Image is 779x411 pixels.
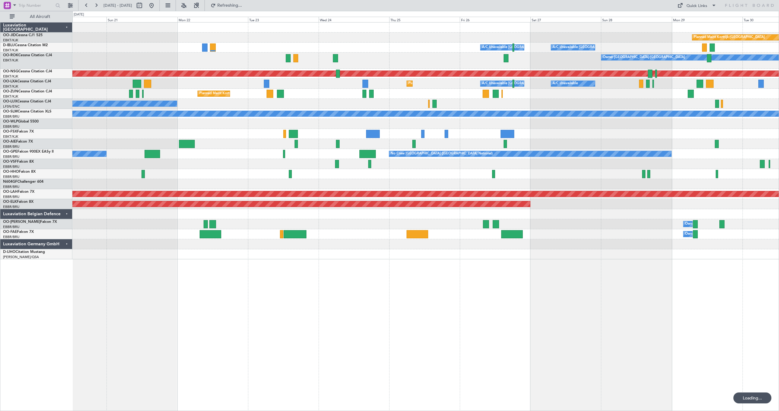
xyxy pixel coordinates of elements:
span: OO-FAE [3,230,17,234]
div: Planned Maint Kortrijk-[GEOGRAPHIC_DATA] [694,33,765,42]
a: EBKT/KJK [3,84,18,89]
a: OO-HHOFalcon 8X [3,170,36,174]
div: A/C Unavailable [GEOGRAPHIC_DATA] ([GEOGRAPHIC_DATA] National) [482,43,595,52]
span: [DATE] - [DATE] [103,3,132,8]
a: EBBR/BRU [3,124,19,129]
span: OO-WLP [3,120,18,123]
a: EBBR/BRU [3,174,19,179]
a: OO-FSXFalcon 7X [3,130,34,133]
span: Refreshing... [217,3,243,8]
div: Owner Melsbroek Air Base [685,230,726,239]
a: EBKT/KJK [3,58,18,63]
div: Quick Links [686,3,707,9]
a: [PERSON_NAME]/QSA [3,255,39,259]
a: OO-LAHFalcon 7X [3,190,34,194]
a: EBKT/KJK [3,48,18,53]
a: EBBR/BRU [3,205,19,209]
div: Mon 29 [672,17,742,22]
a: OO-SLMCessna Citation XLS [3,110,51,113]
div: Wed 24 [319,17,389,22]
a: EBKT/KJK [3,94,18,99]
div: Fri 26 [460,17,530,22]
a: EBBR/BRU [3,144,19,149]
a: OO-FAEFalcon 7X [3,230,34,234]
div: A/C Unavailable [GEOGRAPHIC_DATA] ([GEOGRAPHIC_DATA] National) [482,79,595,88]
a: EBBR/BRU [3,195,19,199]
span: OO-SLM [3,110,18,113]
div: Planned Maint Kortrijk-[GEOGRAPHIC_DATA] [408,79,479,88]
div: [DATE] [74,12,84,17]
a: OO-NSGCessna Citation CJ4 [3,70,52,73]
a: LFSN/ENC [3,104,20,109]
button: All Aircraft [7,12,66,22]
div: A/C Unavailable [GEOGRAPHIC_DATA]-[GEOGRAPHIC_DATA] [553,43,650,52]
span: OO-GPE [3,150,17,154]
span: OO-VSF [3,160,17,164]
a: N604GFChallenger 604 [3,180,44,184]
span: OO-ZUN [3,90,18,93]
span: OO-ELK [3,200,17,204]
div: Planned Maint Kortrijk-[GEOGRAPHIC_DATA] [199,89,270,98]
span: D-IJHO [3,250,16,254]
a: OO-VSFFalcon 8X [3,160,34,164]
a: EBBR/BRU [3,225,19,229]
div: Sun 28 [601,17,672,22]
span: N604GF [3,180,17,184]
a: OO-LXACessna Citation CJ4 [3,80,51,83]
span: OO-HHO [3,170,19,174]
a: EBBR/BRU [3,114,19,119]
a: EBKT/KJK [3,74,18,79]
span: OO-FSX [3,130,17,133]
span: OO-NSG [3,70,18,73]
a: EBBR/BRU [3,185,19,189]
a: EBKT/KJK [3,38,18,43]
div: Sat 27 [530,17,601,22]
a: OO-ELKFalcon 8X [3,200,33,204]
span: OO-ROK [3,54,18,57]
a: OO-WLPGlobal 5500 [3,120,39,123]
a: EBBR/BRU [3,154,19,159]
a: OO-ROKCessna Citation CJ4 [3,54,52,57]
div: Thu 25 [389,17,460,22]
input: Trip Number [19,1,54,10]
a: OO-JIDCessna CJ1 525 [3,33,43,37]
span: OO-LUX [3,100,17,103]
a: EBBR/BRU [3,164,19,169]
button: Refreshing... [208,1,244,10]
div: Tue 23 [248,17,319,22]
a: OO-[PERSON_NAME]Falcon 7X [3,220,57,224]
span: All Aircraft [16,15,64,19]
a: OO-GPEFalcon 900EX EASy II [3,150,54,154]
span: OO-[PERSON_NAME] [3,220,40,224]
div: Loading... [733,392,771,403]
a: D-IJHOCitation Mustang [3,250,45,254]
span: OO-JID [3,33,16,37]
div: No Crew [GEOGRAPHIC_DATA] ([GEOGRAPHIC_DATA] National) [391,149,493,158]
a: OO-LUXCessna Citation CJ4 [3,100,51,103]
div: A/C Unavailable [553,79,578,88]
span: OO-LAH [3,190,18,194]
div: Owner [GEOGRAPHIC_DATA]-[GEOGRAPHIC_DATA] [603,53,685,62]
div: Mon 22 [177,17,248,22]
a: EBBR/BRU [3,235,19,239]
span: OO-LXA [3,80,17,83]
a: EBKT/KJK [3,134,18,139]
span: D-IBLU [3,43,15,47]
a: D-IBLUCessna Citation M2 [3,43,48,47]
a: OO-ZUNCessna Citation CJ4 [3,90,52,93]
div: Sun 21 [107,17,177,22]
span: OO-AIE [3,140,16,143]
a: OO-AIEFalcon 7X [3,140,33,143]
button: Quick Links [674,1,719,10]
div: Owner Melsbroek Air Base [685,219,726,229]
